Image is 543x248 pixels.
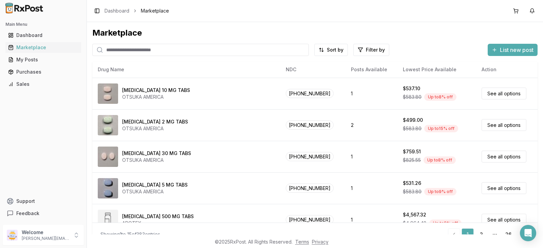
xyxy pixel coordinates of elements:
[520,225,536,241] div: Open Intercom Messenger
[312,239,329,245] a: Privacy
[5,41,81,54] a: Marketplace
[22,236,69,241] p: [PERSON_NAME][EMAIL_ADDRESS][DOMAIN_NAME]
[353,44,389,56] button: Filter by
[92,61,280,78] th: Drug Name
[5,22,81,27] h2: Main Menu
[345,204,398,235] td: 1
[345,61,398,78] th: Posts Available
[403,157,421,164] span: $825.55
[98,83,118,104] img: Abilify 10 MG TABS
[98,115,118,135] img: Abilify 2 MG TABS
[403,125,422,132] span: $583.80
[122,118,188,125] div: [MEDICAL_DATA] 2 MG TABS
[403,85,420,92] div: $537.10
[462,228,474,241] a: 1
[3,30,84,41] button: Dashboard
[5,78,81,90] a: Sales
[3,3,46,14] img: RxPost Logo
[345,141,398,172] td: 1
[482,119,526,131] a: See all options
[500,46,533,54] span: List new post
[122,220,194,227] div: APOTEX
[424,156,456,164] div: Up to 8 % off
[3,79,84,90] button: Sales
[366,46,385,53] span: Filter by
[345,172,398,204] td: 1
[286,89,334,98] span: [PHONE_NUMBER]
[22,229,69,236] p: Welcome
[122,150,191,157] div: [MEDICAL_DATA] 30 MG TABS
[475,228,487,241] a: 2
[7,230,18,241] img: User avatar
[476,61,538,78] th: Action
[16,210,39,217] span: Feedback
[3,66,84,77] button: Purchases
[122,94,190,100] div: OTSUKA AMERICA
[403,148,421,155] div: $759.51
[8,56,78,63] div: My Posts
[345,78,398,109] td: 1
[424,188,456,195] div: Up to 9 % off
[8,69,78,75] div: Purchases
[98,147,118,167] img: Abilify 30 MG TABS
[98,178,118,198] img: Abilify 5 MG TABS
[488,47,538,54] a: List new post
[3,195,84,207] button: Support
[345,109,398,141] td: 2
[403,220,427,227] span: $4,964.48
[286,184,334,193] span: [PHONE_NUMBER]
[3,42,84,53] button: Marketplace
[98,210,118,230] img: Abiraterone Acetate 500 MG TABS
[3,54,84,65] button: My Posts
[295,239,309,245] a: Terms
[286,120,334,130] span: [PHONE_NUMBER]
[122,182,188,188] div: [MEDICAL_DATA] 5 MG TABS
[448,228,529,241] nav: pagination
[429,220,462,227] div: Up to 8 % off
[122,157,191,164] div: OTSUKA AMERICA
[122,87,190,94] div: [MEDICAL_DATA] 10 MG TABS
[280,61,345,78] th: NDC
[403,211,426,218] div: $4,567.32
[141,7,169,14] span: Marketplace
[8,32,78,39] div: Dashboard
[286,215,334,224] span: [PHONE_NUMBER]
[105,7,129,14] a: Dashboard
[482,88,526,99] a: See all options
[286,152,334,161] span: [PHONE_NUMBER]
[502,228,514,241] a: 26
[403,180,421,187] div: $531.26
[122,125,188,132] div: OTSUKA AMERICA
[105,7,169,14] nav: breadcrumb
[482,151,526,163] a: See all options
[3,207,84,220] button: Feedback
[403,117,423,123] div: $499.00
[122,188,188,195] div: OTSUKA AMERICA
[122,213,194,220] div: [MEDICAL_DATA] 500 MG TABS
[5,54,81,66] a: My Posts
[397,61,476,78] th: Lowest Price Available
[403,188,422,195] span: $583.80
[424,125,458,132] div: Up to 15 % off
[482,182,526,194] a: See all options
[424,93,456,101] div: Up to 8 % off
[5,66,81,78] a: Purchases
[92,27,538,38] div: Marketplace
[5,29,81,41] a: Dashboard
[314,44,348,56] button: Sort by
[488,44,538,56] button: List new post
[8,44,78,51] div: Marketplace
[100,231,160,238] div: Showing 1 to 15 of 383 entries
[403,94,422,100] span: $583.80
[8,81,78,88] div: Sales
[482,214,526,226] a: See all options
[327,46,343,53] span: Sort by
